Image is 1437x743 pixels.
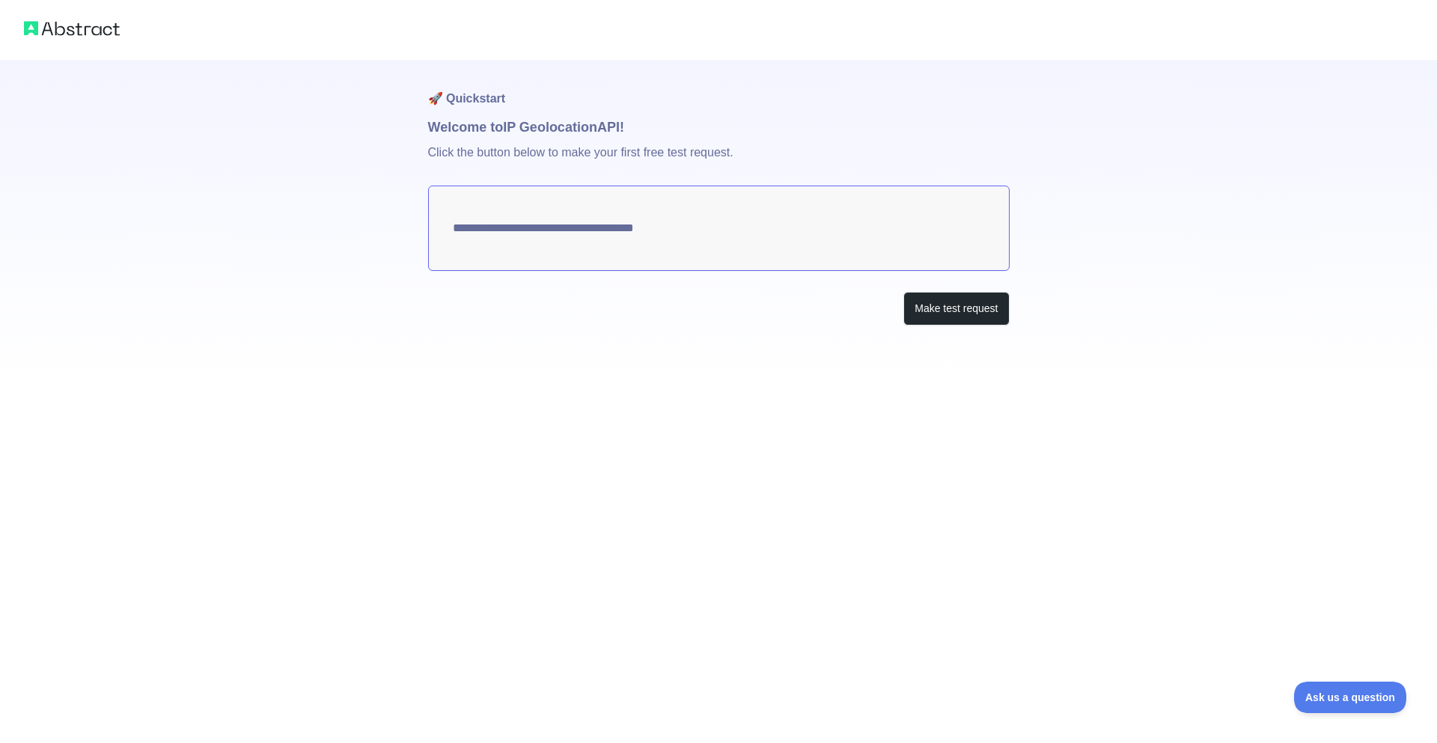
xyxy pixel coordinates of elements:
p: Click the button below to make your first free test request. [428,138,1010,186]
h1: 🚀 Quickstart [428,60,1010,117]
button: Make test request [903,292,1009,325]
img: Abstract logo [24,18,120,39]
h1: Welcome to IP Geolocation API! [428,117,1010,138]
iframe: Toggle Customer Support [1294,682,1407,713]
